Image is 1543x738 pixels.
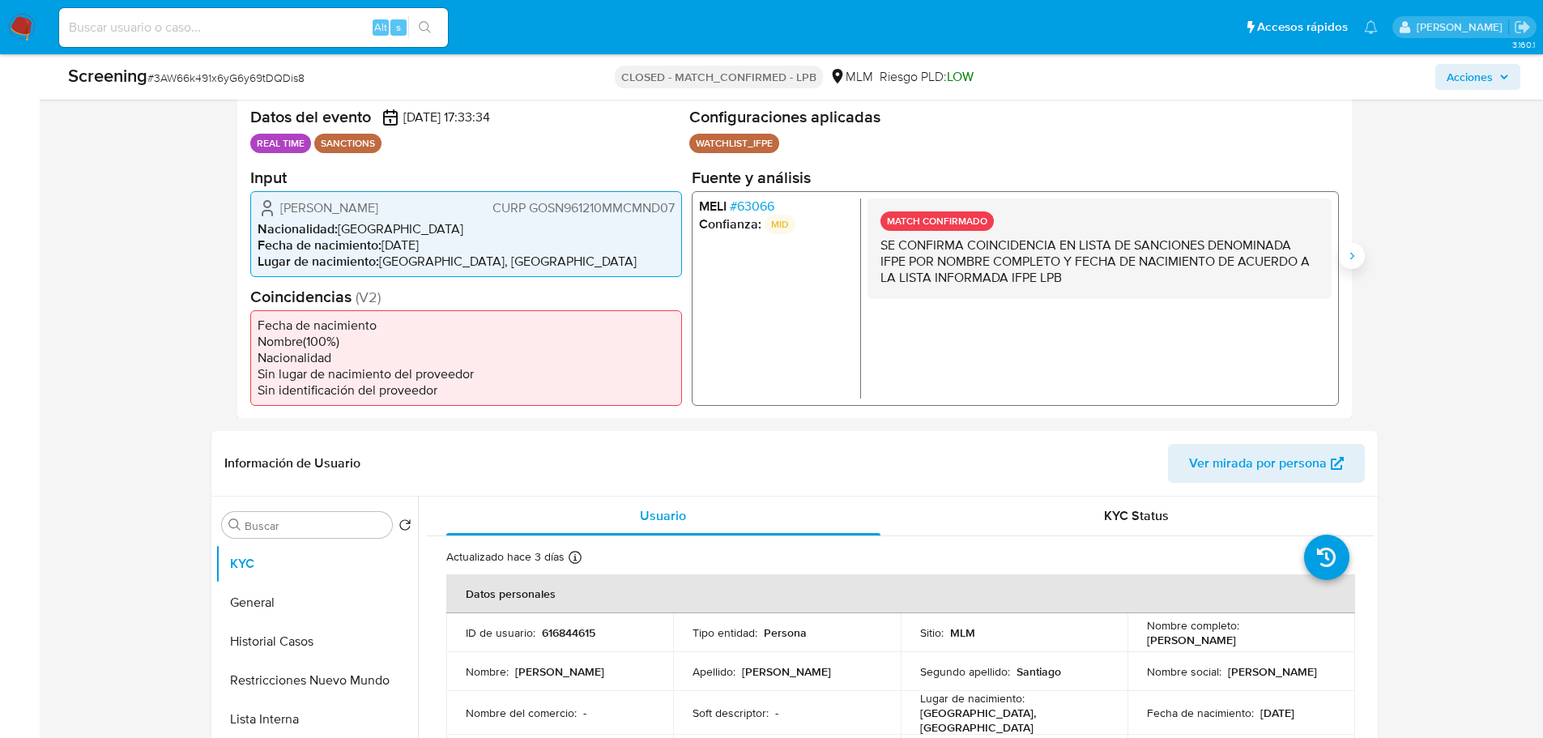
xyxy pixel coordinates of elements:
button: Historial Casos [215,622,418,661]
p: [PERSON_NAME] [742,664,831,679]
h1: Información de Usuario [224,455,360,471]
p: Nombre del comercio : [466,706,577,720]
p: [GEOGRAPHIC_DATA], [GEOGRAPHIC_DATA] [920,706,1102,735]
p: [PERSON_NAME] [515,664,604,679]
th: Datos personales [446,574,1355,613]
p: nicolas.tyrkiel@mercadolibre.com [1417,19,1508,35]
p: 616844615 [542,625,595,640]
span: 3.160.1 [1512,38,1535,51]
span: Alt [374,19,387,35]
button: Acciones [1435,64,1520,90]
button: Ver mirada por persona [1168,444,1365,483]
span: Ver mirada por persona [1189,444,1327,483]
button: Volver al orden por defecto [399,518,411,536]
span: LOW [947,67,974,86]
a: Salir [1514,19,1531,36]
button: Buscar [228,518,241,531]
p: Nombre social : [1147,664,1221,679]
input: Buscar [245,518,386,533]
p: CLOSED - MATCH_CONFIRMED - LPB [615,66,823,88]
span: Acciones [1447,64,1493,90]
span: KYC Status [1104,506,1169,525]
input: Buscar usuario o caso... [59,17,448,38]
span: Usuario [640,506,686,525]
p: Segundo apellido : [920,664,1010,679]
span: Accesos rápidos [1257,19,1348,36]
a: Notificaciones [1364,20,1378,34]
p: Fecha de nacimiento : [1147,706,1254,720]
p: Soft descriptor : [693,706,769,720]
span: # 3AW66k491x6yG6y69tDQDis8 [147,70,305,86]
span: s [396,19,401,35]
p: [PERSON_NAME] [1147,633,1236,647]
p: Apellido : [693,664,735,679]
b: Screening [68,62,147,88]
p: Tipo entidad : [693,625,757,640]
p: Actualizado hace 3 días [446,549,565,565]
button: KYC [215,544,418,583]
p: Nombre : [466,664,509,679]
p: - [775,706,778,720]
p: - [583,706,586,720]
p: ID de usuario : [466,625,535,640]
p: [PERSON_NAME] [1228,664,1317,679]
button: General [215,583,418,622]
p: Sitio : [920,625,944,640]
p: [DATE] [1260,706,1294,720]
button: Restricciones Nuevo Mundo [215,661,418,700]
p: Santiago [1017,664,1061,679]
button: search-icon [408,16,441,39]
span: Riesgo PLD: [880,68,974,86]
p: Nombre completo : [1147,618,1239,633]
p: Persona [764,625,807,640]
p: MLM [950,625,975,640]
div: MLM [829,68,873,86]
p: Lugar de nacimiento : [920,691,1025,706]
